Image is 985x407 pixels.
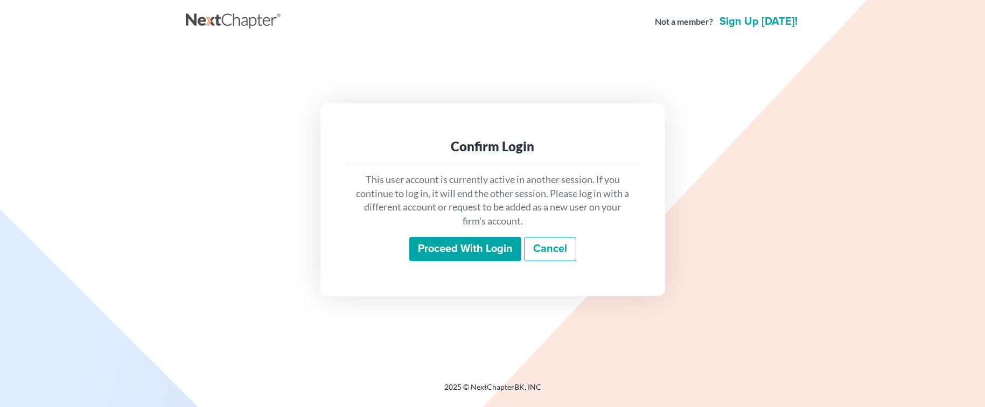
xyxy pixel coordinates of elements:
[655,16,713,28] strong: Not a member?
[355,138,631,155] div: Confirm Login
[524,237,576,262] a: Cancel
[409,237,521,262] input: Proceed with login
[186,382,800,401] div: 2025 © NextChapterBK, INC
[355,173,631,228] p: This user account is currently active in another session. If you continue to log in, it will end ...
[717,16,800,27] a: Sign up [DATE]!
